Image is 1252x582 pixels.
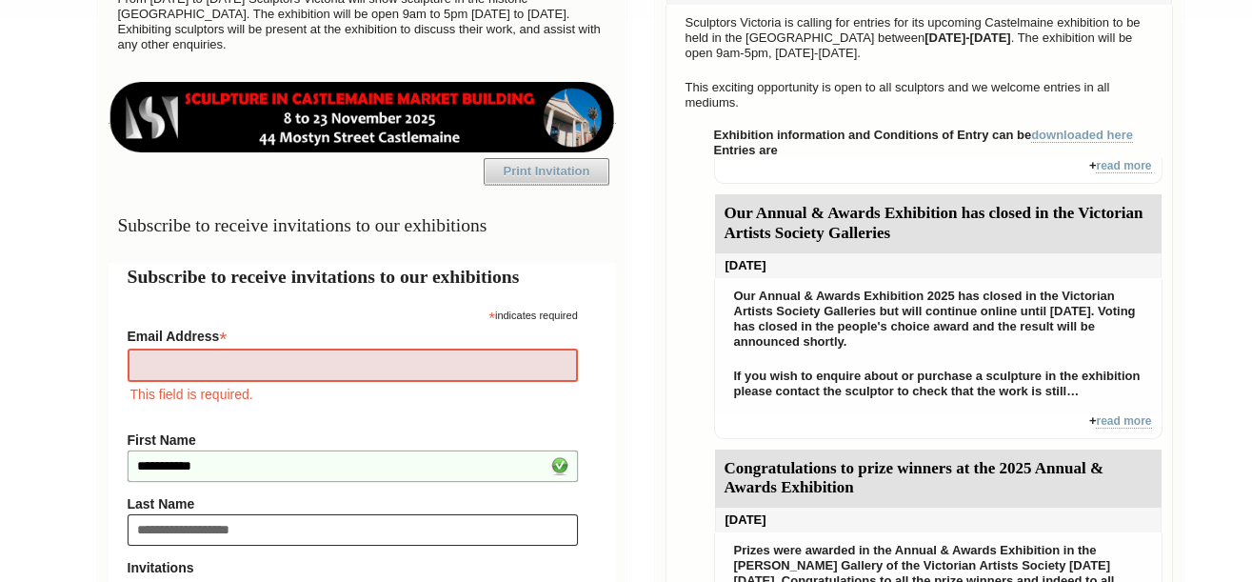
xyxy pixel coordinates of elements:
[128,384,578,405] div: This field is required.
[676,10,1163,66] p: Sculptors Victoria is calling for entries for its upcoming Castelmaine exhibition to be held in t...
[1096,159,1151,173] a: read more
[715,253,1162,278] div: [DATE]
[1096,414,1151,429] a: read more
[715,450,1162,509] div: Congratulations to prize winners at the 2025 Annual & Awards Exhibition
[715,508,1162,532] div: [DATE]
[128,432,578,448] label: First Name
[714,413,1163,439] div: +
[714,158,1163,184] div: +
[109,207,616,244] h3: Subscribe to receive invitations to our exhibitions
[128,305,578,323] div: indicates required
[484,158,609,185] a: Print Invitation
[714,128,1134,143] strong: Exhibition information and Conditions of Entry can be
[676,75,1163,115] p: This exciting opportunity is open to all sculptors and we welcome entries in all mediums.
[109,82,616,152] img: castlemaine-ldrbd25v2.png
[128,323,578,346] label: Email Address
[715,194,1162,253] div: Our Annual & Awards Exhibition has closed in the Victorian Artists Society Galleries
[725,364,1152,404] p: If you wish to enquire about or purchase a sculpture in the exhibition please contact the sculpto...
[128,263,597,291] h2: Subscribe to receive invitations to our exhibitions
[924,30,1011,45] strong: [DATE]-[DATE]
[128,560,578,575] strong: Invitations
[1031,128,1133,143] a: downloaded here
[128,496,578,512] label: Last Name
[725,284,1152,354] p: Our Annual & Awards Exhibition 2025 has closed in the Victorian Artists Society Galleries but wil...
